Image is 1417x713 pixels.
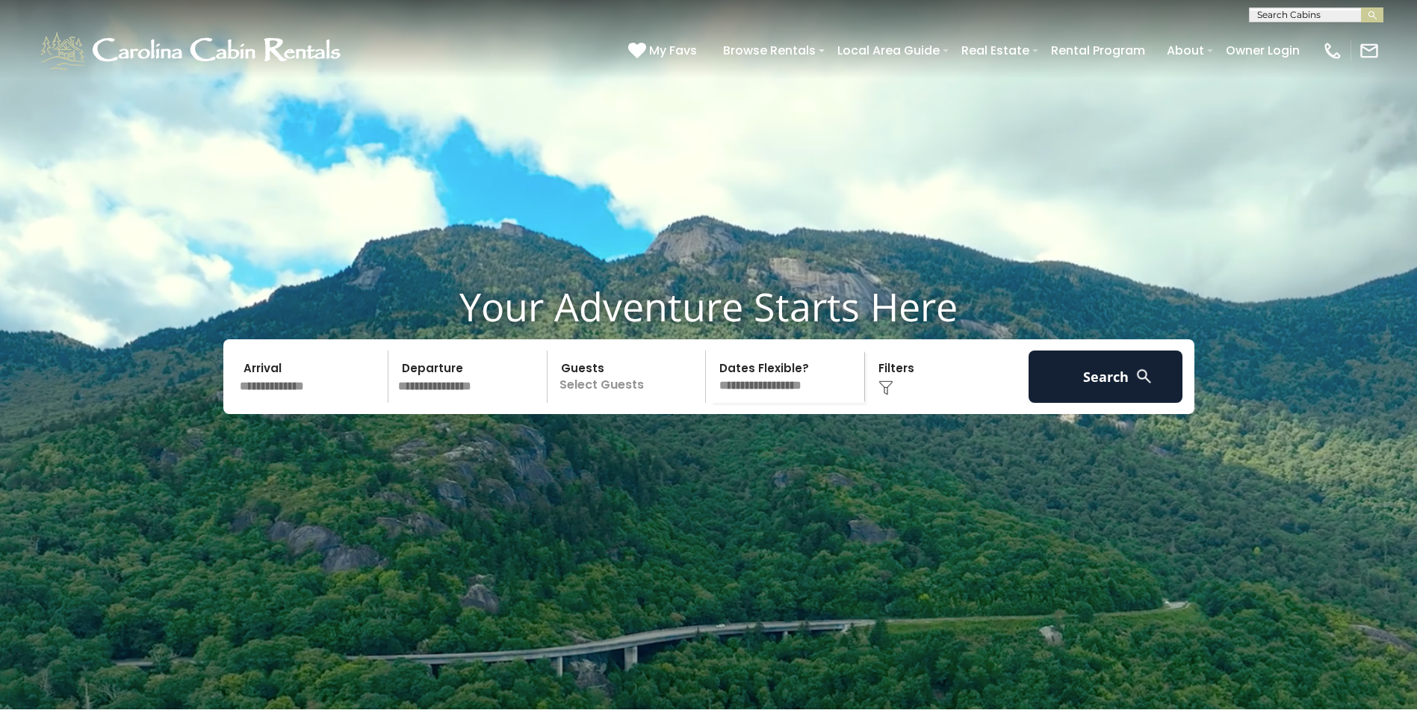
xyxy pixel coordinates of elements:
[1322,40,1343,61] img: phone-regular-white.png
[830,37,947,64] a: Local Area Guide
[1135,367,1153,386] img: search-regular-white.png
[878,380,893,395] img: filter--v1.png
[649,41,697,60] span: My Favs
[11,283,1406,330] h1: Your Adventure Starts Here
[1044,37,1153,64] a: Rental Program
[37,28,347,73] img: White-1-1-2.png
[628,41,701,61] a: My Favs
[552,351,706,403] p: Select Guests
[1159,37,1212,64] a: About
[716,37,823,64] a: Browse Rentals
[1029,351,1183,403] button: Search
[1218,37,1307,64] a: Owner Login
[954,37,1037,64] a: Real Estate
[1359,40,1380,61] img: mail-regular-white.png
